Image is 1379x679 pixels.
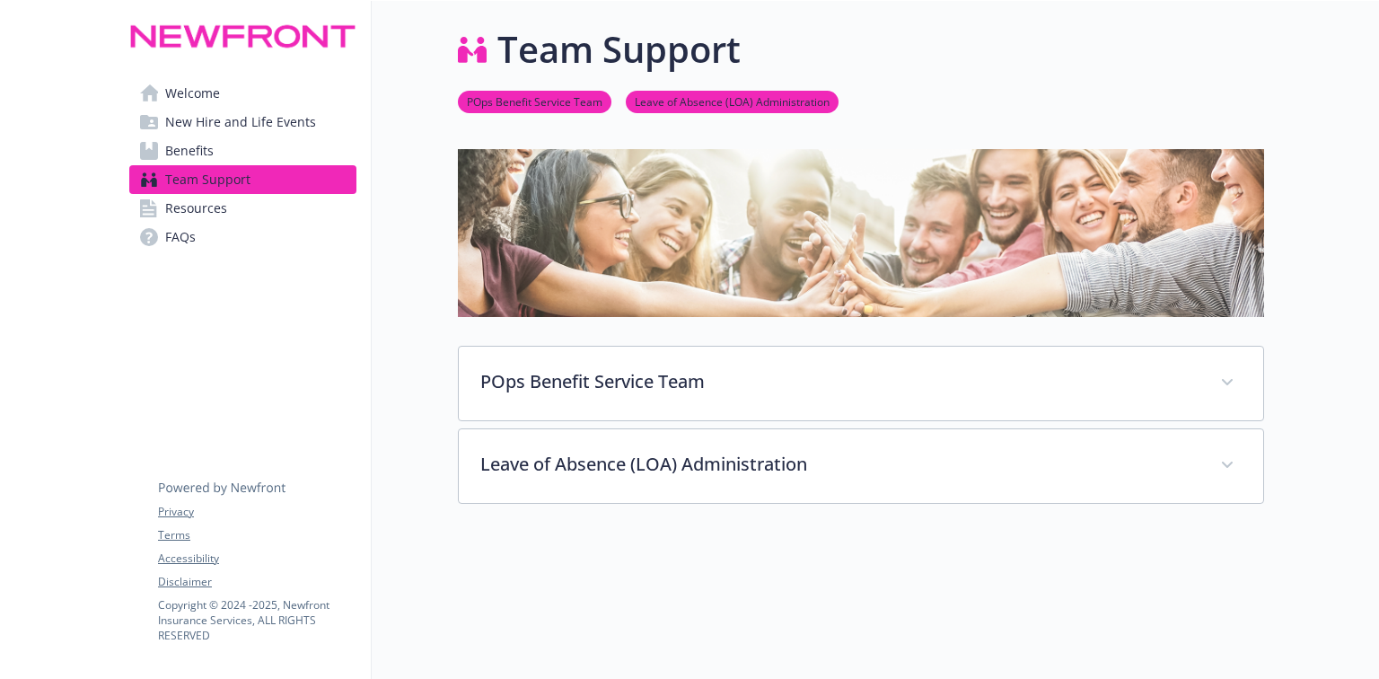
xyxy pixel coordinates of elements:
a: Disclaimer [158,574,356,590]
h1: Team Support [497,22,741,76]
span: New Hire and Life Events [165,108,316,137]
a: Resources [129,194,356,223]
span: Benefits [165,137,214,165]
span: FAQs [165,223,196,251]
a: Terms [158,527,356,543]
span: Team Support [165,165,250,194]
span: Welcome [165,79,220,108]
p: POps Benefit Service Team [480,368,1199,395]
div: POps Benefit Service Team [459,347,1263,420]
a: Welcome [129,79,356,108]
img: team support page banner [458,149,1264,317]
p: Copyright © 2024 - 2025 , Newfront Insurance Services, ALL RIGHTS RESERVED [158,597,356,643]
a: Privacy [158,504,356,520]
div: Leave of Absence (LOA) Administration [459,429,1263,503]
a: New Hire and Life Events [129,108,356,137]
a: Team Support [129,165,356,194]
a: Leave of Absence (LOA) Administration [626,93,839,110]
a: Accessibility [158,551,356,567]
p: Leave of Absence (LOA) Administration [480,451,1199,478]
span: Resources [165,194,227,223]
a: POps Benefit Service Team [458,93,611,110]
a: FAQs [129,223,356,251]
a: Benefits [129,137,356,165]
